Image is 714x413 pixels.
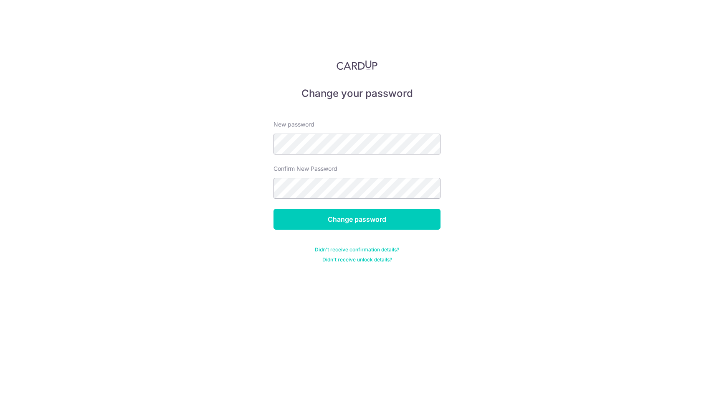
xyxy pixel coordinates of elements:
[315,246,399,253] a: Didn't receive confirmation details?
[273,165,337,173] label: Confirm New Password
[337,60,377,70] img: CardUp Logo
[273,87,441,100] h5: Change your password
[273,120,314,129] label: New password
[322,256,392,263] a: Didn't receive unlock details?
[273,209,441,230] input: Change password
